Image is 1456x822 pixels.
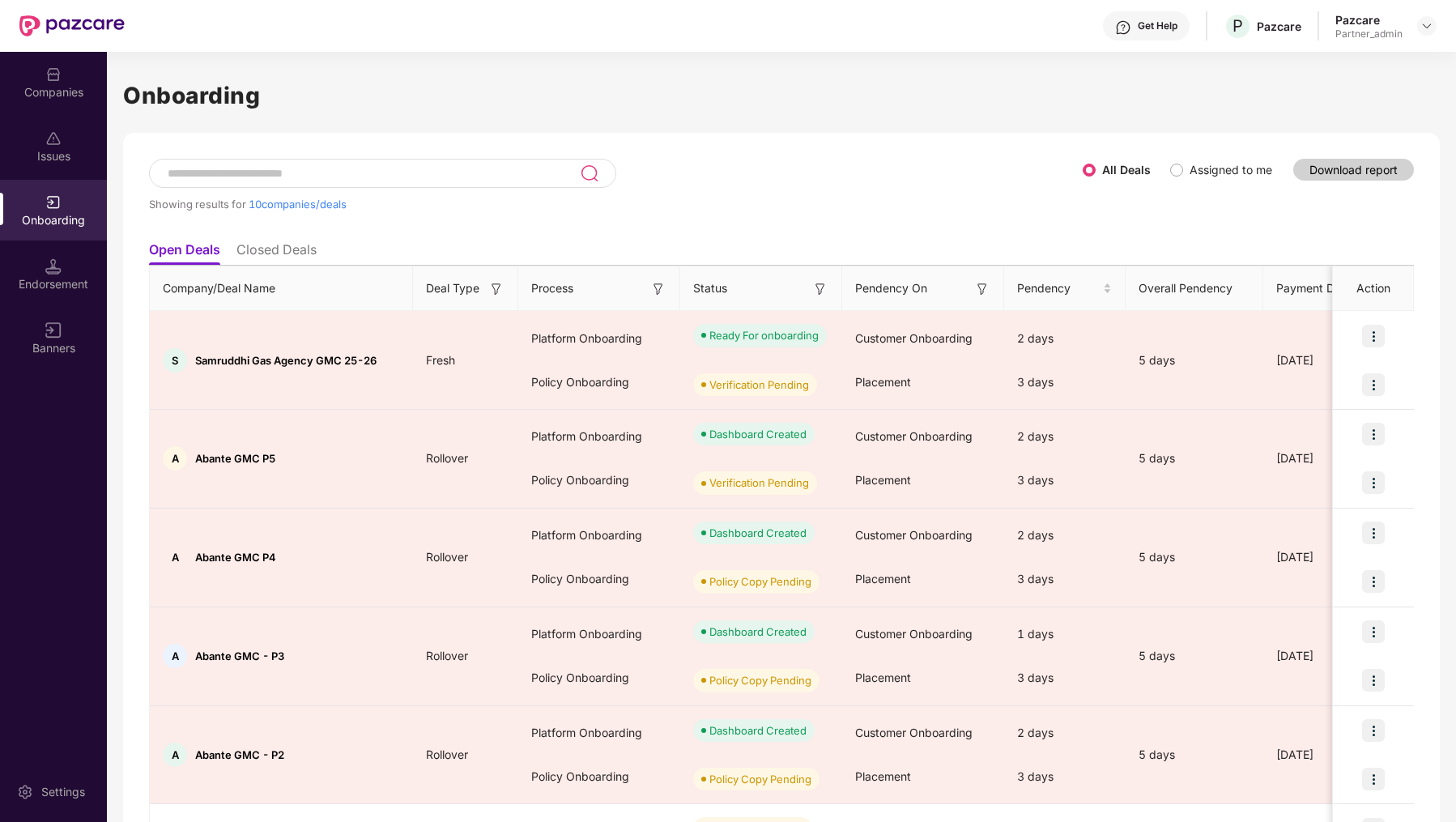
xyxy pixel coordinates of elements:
[709,377,809,393] div: Verification Pending
[1004,656,1126,700] div: 3 days
[1126,351,1263,369] div: 5 days
[1263,746,1385,764] div: [DATE]
[236,241,317,265] li: Closed Deals
[195,748,284,761] span: Abante GMC - P2
[413,353,468,367] span: Fresh
[709,672,811,688] div: Policy Copy Pending
[531,279,573,297] span: Process
[36,784,90,800] div: Settings
[709,475,809,491] div: Verification Pending
[1293,159,1414,181] button: Download report
[1004,458,1126,502] div: 3 days
[1420,19,1433,32] img: svg+xml;base64,PHN2ZyBpZD0iRHJvcGRvd24tMzJ4MzIiIHhtbG5zPSJodHRwOi8vd3d3LnczLm9yZy8yMDAwL3N2ZyIgd2...
[45,194,62,211] img: svg+xml;base64,PHN2ZyB3aWR0aD0iMjAiIGhlaWdodD0iMjAiIHZpZXdCb3g9IjAgMCAyMCAyMCIgZmlsbD0ibm9uZSIgeG...
[45,322,62,339] img: svg+xml;base64,PHN2ZyB3aWR0aD0iMTYiIGhlaWdodD0iMTYiIHZpZXdCb3g9IjAgMCAxNiAxNiIgZmlsbD0ibm9uZSIgeG...
[249,198,347,211] span: 10 companies/deals
[709,327,819,343] div: Ready For onboarding
[1126,746,1263,764] div: 5 days
[693,279,727,297] span: Status
[709,624,807,640] div: Dashboard Created
[1335,28,1403,40] div: Partner_admin
[150,266,413,311] th: Company/Deal Name
[19,15,125,36] img: New Pazcare Logo
[1004,415,1126,458] div: 2 days
[855,671,911,684] span: Placement
[518,711,680,755] div: Platform Onboarding
[413,649,481,662] span: Rollover
[709,426,807,442] div: Dashboard Created
[1362,471,1385,494] img: icon
[1102,163,1151,177] label: All Deals
[1362,373,1385,396] img: icon
[709,722,807,739] div: Dashboard Created
[1362,522,1385,544] img: icon
[1126,266,1263,311] th: Overall Pendency
[1263,548,1385,566] div: [DATE]
[488,281,504,297] img: svg+xml;base64,PHN2ZyB3aWR0aD0iMTYiIGhlaWdodD0iMTYiIHZpZXdCb3g9IjAgMCAxNiAxNiIgZmlsbD0ibm9uZSIgeG...
[195,650,284,662] span: Abante GMC - P3
[1004,711,1126,755] div: 2 days
[1004,557,1126,601] div: 3 days
[518,513,680,557] div: Platform Onboarding
[1004,612,1126,656] div: 1 days
[1017,279,1100,297] span: Pendency
[413,550,481,564] span: Rollover
[1190,163,1272,177] label: Assigned to me
[163,644,187,668] div: A
[812,281,828,297] img: svg+xml;base64,PHN2ZyB3aWR0aD0iMTYiIGhlaWdodD0iMTYiIHZpZXdCb3g9IjAgMCAxNiAxNiIgZmlsbD0ibm9uZSIgeG...
[1232,16,1243,36] span: P
[1115,19,1131,36] img: svg+xml;base64,PHN2ZyBpZD0iSGVscC0zMngzMiIgeG1sbnM9Imh0dHA6Ly93d3cudzMub3JnLzIwMDAvc3ZnIiB3aWR0aD...
[1126,449,1263,467] div: 5 days
[518,557,680,601] div: Policy Onboarding
[518,360,680,404] div: Policy Onboarding
[855,375,911,389] span: Placement
[163,743,187,767] div: A
[709,525,807,541] div: Dashboard Created
[855,528,973,542] span: Customer Onboarding
[195,551,275,564] span: Abante GMC P4
[855,627,973,641] span: Customer Onboarding
[1263,647,1385,665] div: [DATE]
[974,281,990,297] img: svg+xml;base64,PHN2ZyB3aWR0aD0iMTYiIGhlaWdodD0iMTYiIHZpZXdCb3g9IjAgMCAxNiAxNiIgZmlsbD0ibm9uZSIgeG...
[1004,317,1126,360] div: 2 days
[855,726,973,739] span: Customer Onboarding
[45,130,62,147] img: svg+xml;base64,PHN2ZyBpZD0iSXNzdWVzX2Rpc2FibGVkIiB4bWxucz0iaHR0cDovL3d3dy53My5vcmcvMjAwMC9zdmciIH...
[413,451,481,465] span: Rollover
[413,747,481,761] span: Rollover
[1004,360,1126,404] div: 3 days
[709,771,811,787] div: Policy Copy Pending
[1004,755,1126,799] div: 3 days
[149,241,220,265] li: Open Deals
[855,473,911,487] span: Placement
[1362,570,1385,593] img: icon
[195,354,377,367] span: Samruddhi Gas Agency GMC 25-26
[163,348,187,373] div: S
[1004,513,1126,557] div: 2 days
[1362,768,1385,790] img: icon
[518,656,680,700] div: Policy Onboarding
[1362,620,1385,643] img: icon
[1362,669,1385,692] img: icon
[1263,351,1385,369] div: [DATE]
[1362,423,1385,445] img: icon
[163,545,187,569] div: A
[149,198,1083,211] div: Showing results for
[855,429,973,443] span: Customer Onboarding
[518,755,680,799] div: Policy Onboarding
[123,78,1440,113] h1: Onboarding
[1126,548,1263,566] div: 5 days
[518,415,680,458] div: Platform Onboarding
[163,446,187,471] div: A
[855,279,927,297] span: Pendency On
[1263,266,1385,311] th: Payment Done
[518,317,680,360] div: Platform Onboarding
[45,66,62,83] img: svg+xml;base64,PHN2ZyBpZD0iQ29tcGFuaWVzIiB4bWxucz0iaHR0cDovL3d3dy53My5vcmcvMjAwMC9zdmciIHdpZHRoPS...
[1333,266,1414,311] th: Action
[1335,12,1403,28] div: Pazcare
[580,164,598,183] img: svg+xml;base64,PHN2ZyB3aWR0aD0iMjQiIGhlaWdodD0iMjUiIHZpZXdCb3g9IjAgMCAyNCAyNSIgZmlsbD0ibm9uZSIgeG...
[518,458,680,502] div: Policy Onboarding
[855,331,973,345] span: Customer Onboarding
[426,279,479,297] span: Deal Type
[1126,647,1263,665] div: 5 days
[1362,719,1385,742] img: icon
